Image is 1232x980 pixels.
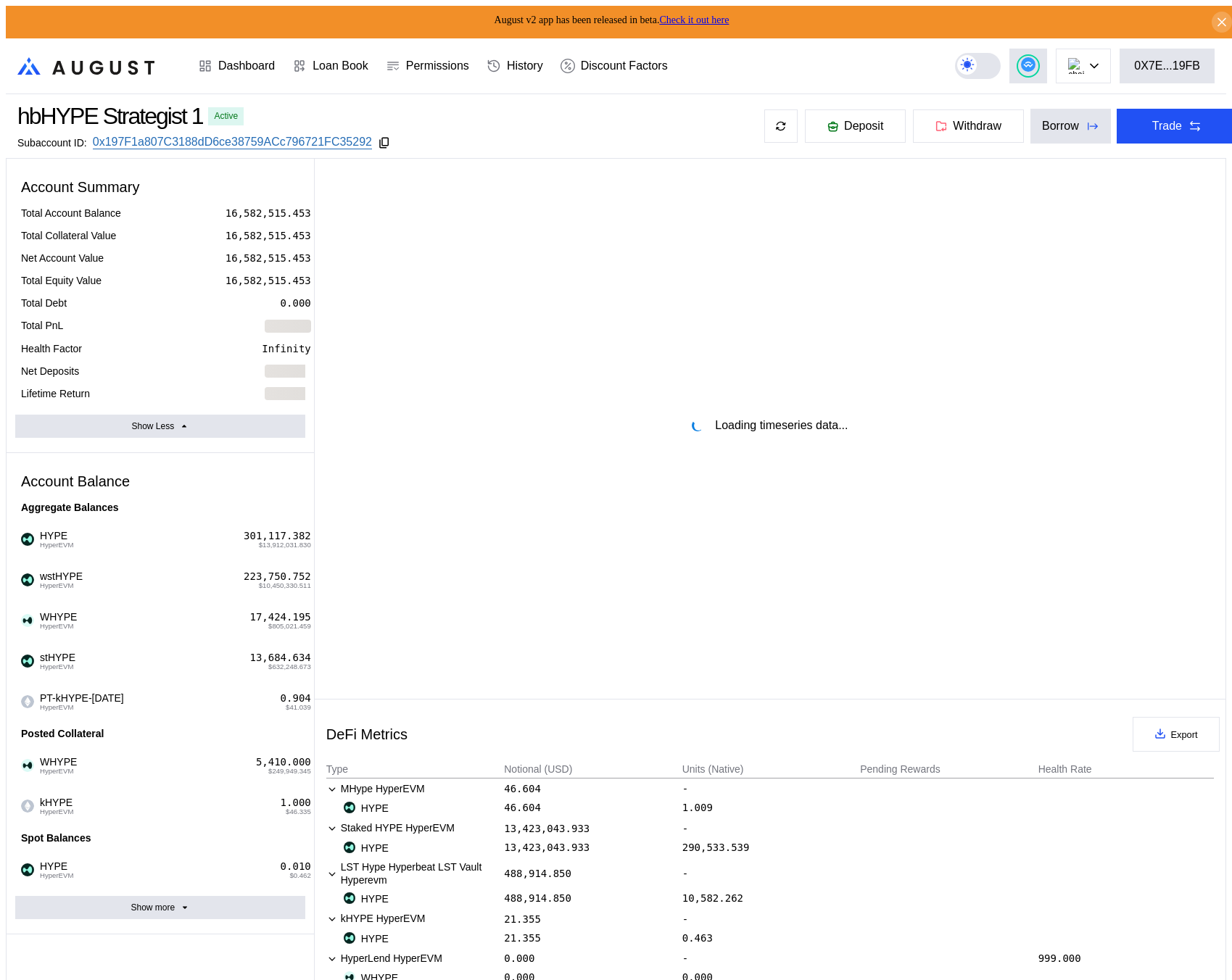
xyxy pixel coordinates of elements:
div: Account Summary [15,173,305,202]
img: empty-token.png [21,800,34,813]
div: Active [214,111,238,121]
div: 21.355 [504,913,541,925]
span: HyperEVM [40,623,77,630]
span: HYPE [34,860,73,879]
div: Total Debt [21,296,67,310]
div: HYPE [344,802,389,815]
button: Deposit [804,109,906,144]
span: HyperEVM [40,704,124,711]
div: 5,410.000 [256,756,311,768]
img: hyperliquid.jpg [21,533,34,546]
button: Export [1133,717,1220,752]
div: 1.000 [281,797,311,809]
span: $805,021.459 [268,623,311,630]
div: Spot Balances [15,826,305,850]
div: Loan Book [313,59,368,72]
div: Posted Collateral [15,722,305,745]
img: _UP3jBsi_400x400.jpg [21,614,34,627]
div: Total PnL [21,319,63,332]
div: Units (Native) [682,763,744,775]
img: hyperliquid.jpg [21,863,34,876]
span: HyperEVM [40,872,73,879]
div: 0.000 [281,296,311,310]
span: Export [1171,729,1198,740]
div: Subaccount ID: [17,137,87,149]
div: Dashboard [218,59,275,72]
img: hyperevm-CUbfO1az.svg [29,805,36,813]
a: History [478,39,552,93]
span: WHYPE [34,611,77,630]
div: 290,533.539 [682,842,750,853]
div: 10,582.262 [682,892,743,904]
img: empty-token.png [21,695,34,708]
img: hyperliquid.jpg [344,802,355,813]
div: Show more [131,902,175,913]
a: 0x197F1a807C3188dD6ce38759ACc796721FC35292 [93,136,372,149]
div: Net Deposits [21,365,79,378]
div: 223,750.752 [244,570,311,583]
div: - [682,951,858,966]
div: Staked HYPE HyperEVM [326,821,502,835]
img: hyperevm-CUbfO1az.svg [29,701,36,708]
div: Infinity [262,342,310,355]
span: $632,248.673 [268,663,311,670]
div: HyperLend HyperEVM [326,951,502,966]
div: Net Account Value [21,252,104,265]
span: $10,450,330.511 [259,582,311,589]
span: August v2 app has been released in beta. [495,14,729,25]
span: Withdraw [953,120,1001,133]
span: HyperEVM [40,582,83,589]
div: 999.000 [1038,952,1081,964]
a: Check it out here [659,14,729,25]
span: kHYPE [34,797,73,815]
div: Health Factor [21,342,82,355]
div: Permissions [406,59,469,72]
span: HyperEVM [40,808,73,815]
a: Loan Book [284,39,377,93]
div: 0X7E...19FB [1134,59,1200,72]
div: Total Equity Value [21,274,102,287]
div: - [682,781,858,796]
img: hyperevm-CUbfO1az.svg [29,660,36,668]
img: hyperevm-CUbfO1az.svg [29,869,36,876]
img: pending [692,420,703,431]
div: DeFi Metrics [326,726,408,743]
div: - [682,911,858,926]
div: Account Balance [15,468,305,496]
div: 46.604 [504,783,541,794]
div: Aggregate Balances [15,496,305,519]
a: Permissions [377,39,478,93]
div: HYPE [344,842,389,855]
div: - [682,860,858,886]
div: 13,423,043.933 [504,823,590,834]
div: 488,914.850 [504,868,571,879]
img: hyperliquid.jpg [21,655,34,668]
div: History [507,59,543,72]
img: hyperliquid.jpg [344,842,355,853]
button: Borrow [1030,109,1111,144]
span: WHYPE [34,756,77,775]
button: Show Less [15,415,305,438]
div: 16,582,515.453 [226,252,311,265]
div: 17,424.195 [249,611,310,623]
div: HYPE [344,892,389,905]
div: Discount Factors [581,59,668,72]
div: 1.009 [682,802,713,813]
div: 0.904 [281,692,311,705]
div: - [682,821,858,835]
div: Type [326,763,348,775]
div: hbHYPE Strategist 1 [17,103,202,130]
div: Show Less [132,421,175,431]
span: $46.335 [286,808,311,815]
div: 16,582,515.453 [226,274,311,287]
span: HyperEVM [40,541,73,549]
div: 46.604 [504,802,541,813]
img: hyperevm-CUbfO1az.svg [29,579,36,586]
button: chain logo [1056,49,1111,83]
div: HYPE [344,932,389,945]
div: 301,117.382 [244,530,311,542]
div: Notional (USD) [504,763,572,775]
a: Dashboard [189,39,284,93]
div: 0.010 [281,860,311,873]
img: hyperevm-CUbfO1az.svg [29,620,36,627]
